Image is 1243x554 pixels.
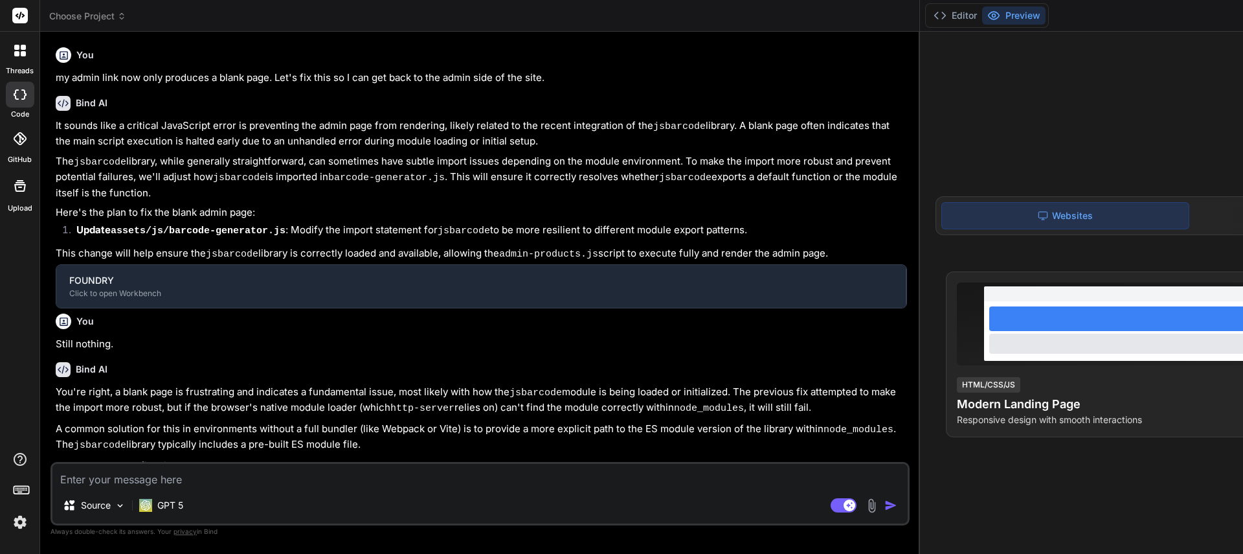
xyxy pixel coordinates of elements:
[864,498,879,513] img: attachment
[56,246,907,262] p: This change will help ensure the library is correctly loaded and available, allowing the script t...
[659,172,711,183] code: jsbarcode
[8,203,32,214] label: Upload
[56,459,907,474] p: Here's the plan to fix this:
[206,249,258,260] code: jsbarcode
[957,377,1020,393] div: HTML/CSS/JS
[81,499,111,512] p: Source
[56,337,907,352] p: Still nothing.
[674,403,744,414] code: node_modules
[941,202,1189,229] div: Websites
[6,65,34,76] label: threads
[56,265,906,308] button: FOUNDRYClick to open Workbench
[76,315,94,328] h6: You
[56,422,907,454] p: A common solution for this in environments without a full bundler (like Webpack or Vite) is to pr...
[56,119,907,149] p: It sounds like a critical JavaScript error is preventing the admin page from rendering, likely re...
[69,288,893,299] div: Click to open Workbench
[499,249,598,260] code: admin-products.js
[11,109,29,120] label: code
[50,525,910,538] p: Always double-check its answers. Your in Bind
[328,172,445,183] code: barcode-generator.js
[74,157,126,168] code: jsbarcode
[174,527,197,535] span: privacy
[157,499,183,512] p: GPT 5
[653,121,706,132] code: jsbarcode
[9,511,31,533] img: settings
[56,385,907,417] p: You're right, a blank page is frustrating and indicates a fundamental issue, most likely with how...
[8,154,32,165] label: GitHub
[56,71,907,86] p: my admin link now only produces a blank page. Let's fix this so I can get back to the admin side ...
[76,224,286,236] strong: Update
[213,172,265,183] code: jsbarcode
[76,363,107,376] h6: Bind AI
[49,10,126,23] span: Choose Project
[66,223,907,241] li: : Modify the import statement for to be more resilient to different module export patterns.
[56,205,907,220] p: Here's the plan to fix the blank admin page:
[928,6,982,25] button: Editor
[884,499,897,512] img: icon
[111,225,286,237] code: assets/js/barcode-generator.js
[982,6,1046,25] button: Preview
[76,97,107,110] h6: Bind AI
[510,387,562,398] code: jsbarcode
[390,403,454,414] code: http-server
[76,49,94,62] h6: You
[56,154,907,201] p: The library, while generally straightforward, can sometimes have subtle import issues depending o...
[69,274,893,287] div: FOUNDRY
[74,440,126,451] code: jsbarcode
[139,499,152,512] img: GPT 5
[115,500,126,511] img: Pick Models
[438,225,490,237] code: jsbarcode
[823,424,893,435] code: node_modules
